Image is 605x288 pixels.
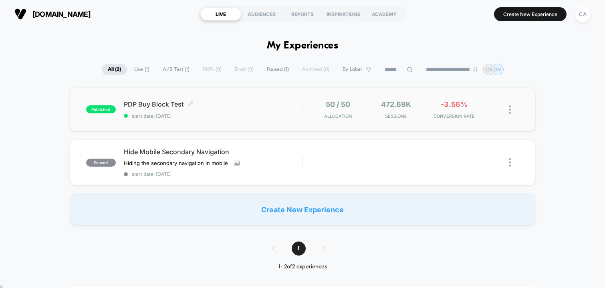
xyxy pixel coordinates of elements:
span: start date: [DATE] [124,113,302,119]
span: 472.69k [381,100,411,109]
span: Sessions [369,113,423,119]
img: Visually logo [14,8,26,20]
span: published [86,105,116,113]
div: AUDIENCES [241,8,282,20]
p: CM [494,66,502,73]
div: 1 - 2 of 2 experiences [264,264,341,270]
span: Allocation [324,113,352,119]
button: [DOMAIN_NAME] [12,8,93,20]
span: start date: [DATE] [124,171,302,177]
span: Live ( 1 ) [128,64,155,75]
span: CONVERSION RATE [427,113,481,119]
span: Hiding the secondary navigation in mobile [124,160,228,166]
span: Hide Mobile Secondary Navigation [124,148,302,156]
span: PDP Buy Block Test [124,100,302,108]
span: Paused ( 1 ) [261,64,295,75]
div: REPORTS [282,8,323,20]
span: By Label [343,66,362,73]
img: close [509,105,511,114]
span: 50 / 50 [326,100,350,109]
button: Create New Experience [494,7,567,21]
span: -3.56% [441,100,468,109]
span: All ( 2 ) [102,64,127,75]
h1: My Experiences [267,40,339,52]
button: CA [573,6,593,22]
img: close [509,158,511,167]
span: [DOMAIN_NAME] [32,10,91,18]
p: CA [486,66,492,73]
div: Create New Experience [70,193,536,226]
div: INSPIRATIONS [323,8,364,20]
div: LIVE [200,8,241,20]
span: paused [86,159,116,167]
div: CA [575,6,591,22]
img: end [473,67,478,72]
span: 1 [292,242,306,256]
div: ACADEMY [364,8,405,20]
span: A/B Test ( 1 ) [157,64,196,75]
